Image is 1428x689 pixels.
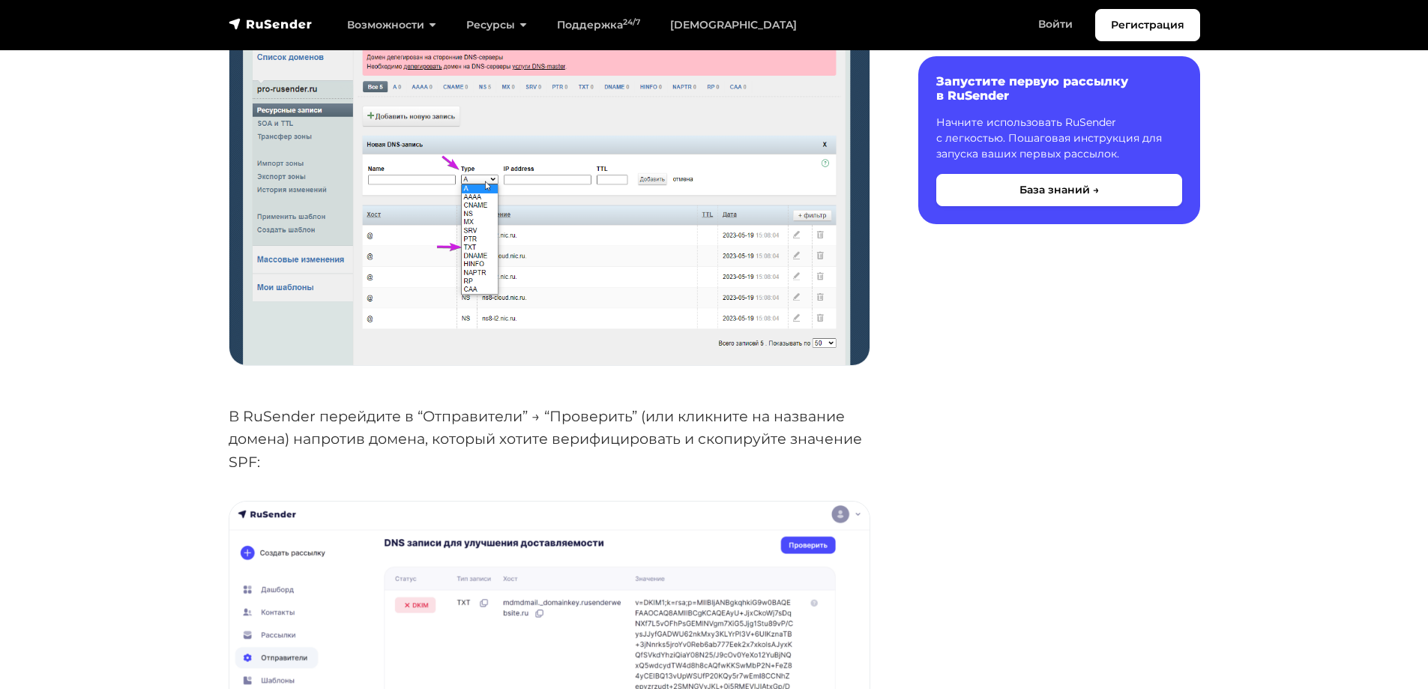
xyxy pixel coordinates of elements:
a: Поддержка24/7 [542,10,655,40]
a: [DEMOGRAPHIC_DATA] [655,10,812,40]
a: Регистрация [1095,9,1200,41]
img: RuSender [229,16,313,31]
sup: 24/7 [623,17,640,27]
h6: Запустите первую рассылку в RuSender [936,74,1182,103]
p: В RuSender перейдите в “Отправители” → “Проверить” (или кликните на название домена) напротив дом... [229,405,870,474]
a: Возможности [332,10,451,40]
a: Ресурсы [451,10,542,40]
a: Войти [1023,9,1088,40]
button: База знаний → [936,174,1182,206]
p: Начните использовать RuSender с легкостью. Пошаговая инструкция для запуска ваших первых рассылок. [936,115,1182,162]
a: Запустите первую рассылку в RuSender Начните использовать RuSender с легкостью. Пошаговая инструк... [918,56,1200,224]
